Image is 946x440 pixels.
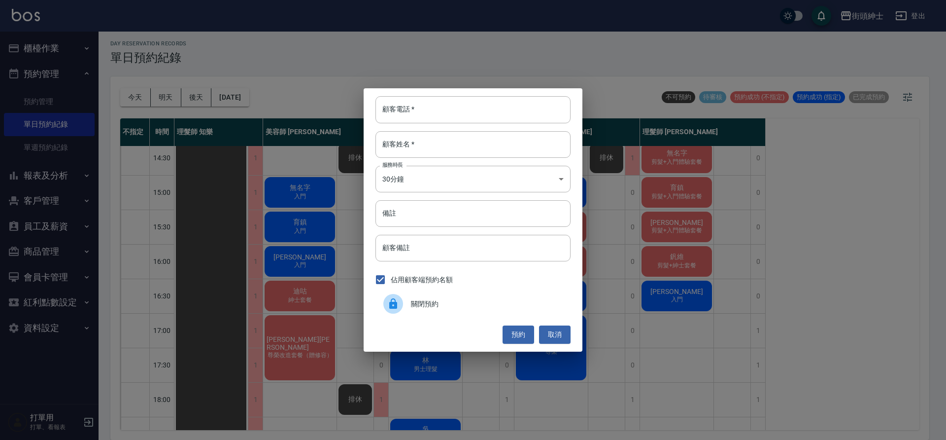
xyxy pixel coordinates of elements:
span: 佔用顧客端預約名額 [391,275,453,285]
button: 取消 [539,326,571,344]
div: 關閉預約 [375,290,571,318]
div: 30分鐘 [375,166,571,192]
label: 服務時長 [382,161,403,169]
span: 關閉預約 [411,299,563,309]
button: 預約 [503,326,534,344]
